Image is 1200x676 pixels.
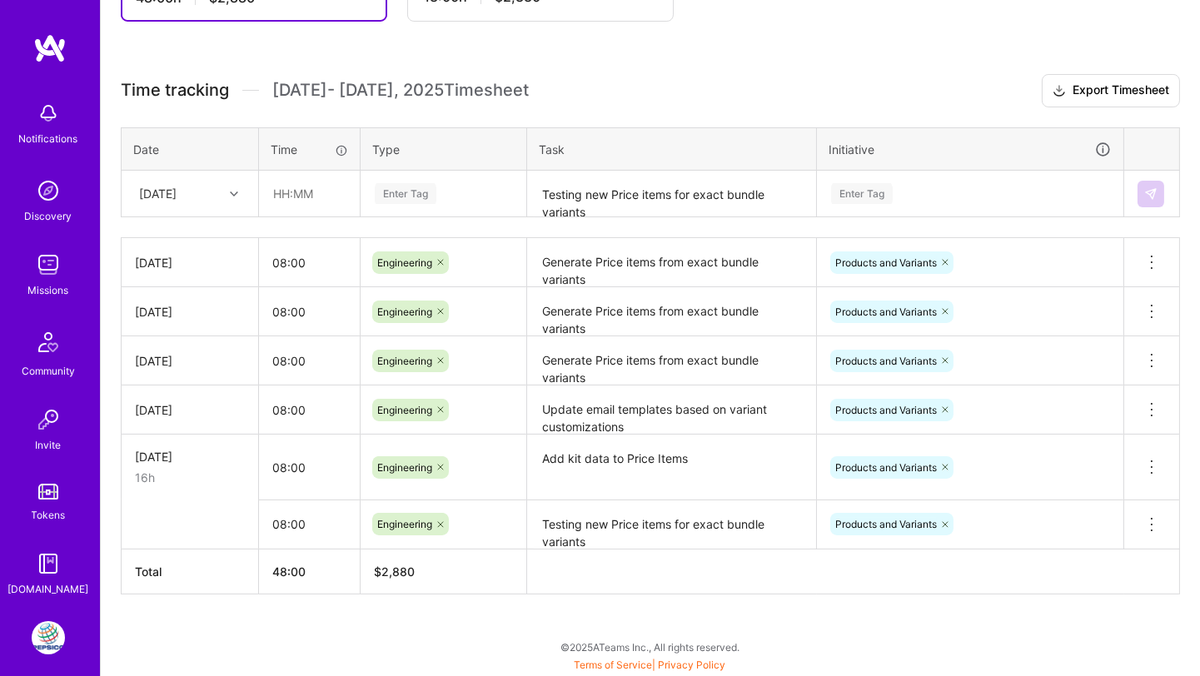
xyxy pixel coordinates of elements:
input: HH:MM [259,339,360,383]
span: Products and Variants [835,461,937,474]
input: HH:MM [259,502,360,546]
div: © 2025 ATeams Inc., All rights reserved. [100,626,1200,668]
div: Time [271,141,348,158]
span: [DATE] - [DATE] , 2025 Timesheet [272,80,529,101]
span: Engineering [377,404,432,416]
textarea: Generate Price items from exact bundle variants [529,240,814,286]
div: [DATE] [135,401,245,419]
span: Engineering [377,256,432,269]
th: Date [122,127,259,171]
div: [DATE] [135,254,245,271]
div: Tokens [32,506,66,524]
input: HH:MM [259,388,360,432]
img: Community [28,322,68,362]
span: $ 2,880 [374,564,415,579]
div: 16h [135,469,245,486]
span: Engineering [377,518,432,530]
div: Enter Tag [831,181,893,206]
span: Products and Variants [835,256,937,269]
textarea: Update email templates based on variant customizations [529,387,814,433]
a: PepsiCo: eCommerce Elixir Development [27,621,69,654]
th: 48:00 [259,549,361,594]
input: HH:MM [259,241,360,285]
div: [DATE] [139,185,177,202]
a: Terms of Service [575,659,653,671]
a: Privacy Policy [659,659,726,671]
img: Submit [1144,187,1158,201]
img: tokens [38,484,58,500]
div: Community [22,362,75,380]
img: teamwork [32,248,65,281]
textarea: Add kit data to Price Items [529,436,814,499]
input: HH:MM [260,171,359,216]
span: Products and Variants [835,404,937,416]
th: Total [122,549,259,594]
div: Notifications [19,130,78,147]
i: icon Download [1053,82,1066,100]
span: Time tracking [121,80,229,101]
span: Engineering [377,306,432,318]
div: Discovery [25,207,72,225]
div: [DATE] [135,352,245,370]
div: [DATE] [135,448,245,465]
span: Engineering [377,461,432,474]
i: icon Chevron [230,190,238,198]
input: HH:MM [259,290,360,334]
img: bell [32,97,65,130]
img: Invite [32,403,65,436]
textarea: Generate Price items from exact bundle variants [529,289,814,335]
div: [DOMAIN_NAME] [8,580,89,598]
th: Task [527,127,817,171]
img: PepsiCo: eCommerce Elixir Development [32,621,65,654]
div: Invite [36,436,62,454]
div: Enter Tag [375,181,436,206]
img: logo [33,33,67,63]
span: Engineering [377,355,432,367]
img: discovery [32,174,65,207]
div: Missions [28,281,69,299]
span: Products and Variants [835,355,937,367]
div: Initiative [829,140,1112,159]
img: guide book [32,547,65,580]
span: Products and Variants [835,306,937,318]
span: Products and Variants [835,518,937,530]
input: HH:MM [259,445,360,490]
div: [DATE] [135,303,245,321]
span: | [575,659,726,671]
th: Type [361,127,527,171]
textarea: Testing new Price items for exact bundle variants [529,502,814,549]
textarea: Generate Price items from exact bundle variants [529,338,814,384]
button: Export Timesheet [1042,74,1180,107]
